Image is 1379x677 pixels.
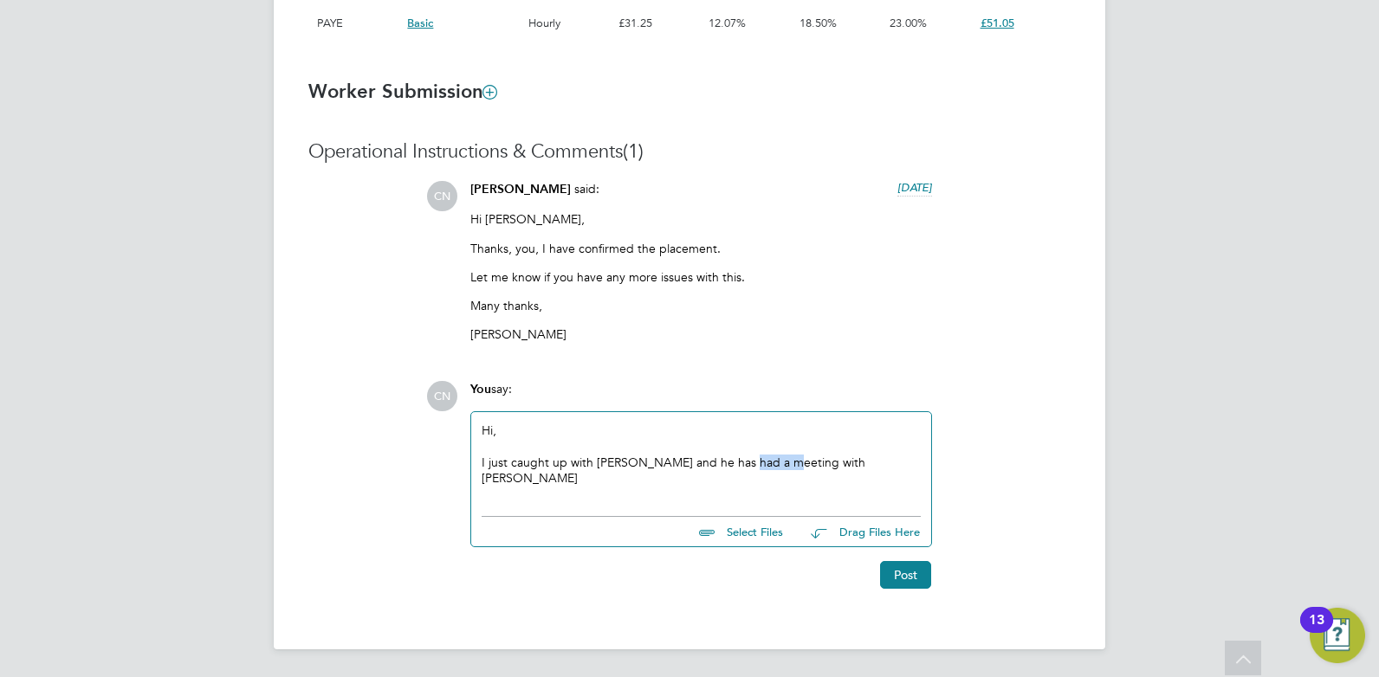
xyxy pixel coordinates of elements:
[470,326,932,342] p: [PERSON_NAME]
[623,139,644,163] span: (1)
[981,16,1014,30] span: £51.05
[482,422,921,497] div: Hi,
[897,180,932,195] span: [DATE]
[470,381,932,411] div: say:
[797,514,921,551] button: Drag Files Here
[470,298,932,313] p: Many thanks,
[890,16,927,30] span: 23.00%
[470,241,932,256] p: Thanks, you, I have confirmed the placement.
[800,16,837,30] span: 18.50%
[1309,620,1324,642] div: 13
[427,181,457,211] span: CN
[308,139,1071,164] h3: Operational Instructions & Comments
[470,211,932,227] p: Hi [PERSON_NAME],
[470,269,932,285] p: Let me know if you have any more issues with this.
[407,16,433,30] span: Basic
[880,561,931,589] button: Post
[427,381,457,411] span: CN
[470,382,491,397] span: You
[574,181,599,197] span: said:
[308,80,496,103] b: Worker Submission
[482,455,921,486] div: I just caught up with [PERSON_NAME] and he has had a meeting with [PERSON_NAME]
[470,182,571,197] span: [PERSON_NAME]
[709,16,746,30] span: 12.07%
[1310,608,1365,663] button: Open Resource Center, 13 new notifications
